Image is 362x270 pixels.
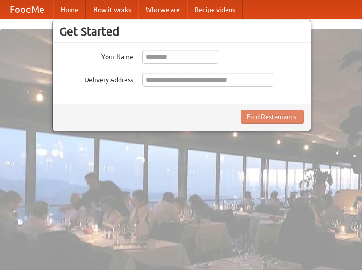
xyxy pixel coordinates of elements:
[53,0,86,19] a: Home
[0,0,53,19] a: FoodMe
[59,50,133,61] label: Your Name
[241,110,304,124] button: Find Restaurants!
[138,0,187,19] a: Who we are
[59,73,133,84] label: Delivery Address
[86,0,138,19] a: How it works
[187,0,243,19] a: Recipe videos
[59,24,304,38] h3: Get Started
